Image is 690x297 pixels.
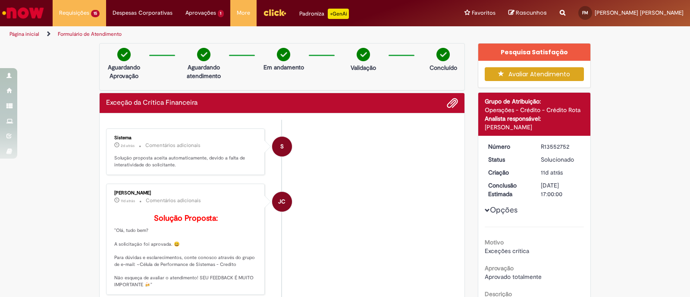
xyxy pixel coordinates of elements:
a: Rascunhos [508,9,547,17]
span: Rascunhos [516,9,547,17]
b: Aprovação [485,264,514,272]
span: More [237,9,250,17]
div: [PERSON_NAME] [485,123,584,131]
div: Pesquisa Satisfação [478,44,591,61]
a: Página inicial [9,31,39,38]
ul: Trilhas de página [6,26,454,42]
span: 11d atrás [541,169,563,176]
span: Aprovações [185,9,216,17]
span: S [280,136,284,157]
dt: Número [482,142,535,151]
span: Despesas Corporativas [113,9,172,17]
div: System [272,137,292,156]
p: +GenAi [328,9,349,19]
p: Solução proposta aceita automaticamente, devido a falta de interatividade do solicitante. [114,155,258,168]
div: [DATE] 17:00:00 [541,181,581,198]
img: click_logo_yellow_360x200.png [263,6,286,19]
div: 20/09/2025 12:22:21 [541,168,581,177]
dt: Criação [482,168,535,177]
span: [PERSON_NAME] [PERSON_NAME] [595,9,684,16]
div: Solucionado [541,155,581,164]
button: Avaliar Atendimento [485,67,584,81]
img: check-circle-green.png [277,48,290,61]
small: Comentários adicionais [145,142,201,149]
time: 20/09/2025 12:22:21 [541,169,563,176]
a: Formulário de Atendimento [58,31,122,38]
p: Aguardando Aprovação [103,63,145,80]
span: Aprovado totalmente [485,273,542,281]
time: 29/09/2025 16:00:00 [121,143,135,148]
div: Operações - Crédito - Crédito Rota [485,106,584,114]
h2: Exceção da Crítica Financeira Histórico de tíquete [106,99,198,107]
img: ServiceNow [1,4,45,22]
span: Requisições [59,9,89,17]
img: check-circle-green.png [357,48,370,61]
p: "Olá, tudo bem? A solicitação foi aprovada. 😀 Para dúvidas e esclarecimentos, conte conosco atrav... [114,214,258,288]
div: R13552752 [541,142,581,151]
span: Favoritos [472,9,496,17]
small: Comentários adicionais [146,197,201,204]
span: 1 [218,10,224,17]
span: FM [582,10,588,16]
dt: Conclusão Estimada [482,181,535,198]
span: 2d atrás [121,143,135,148]
p: Em andamento [263,63,304,72]
time: 20/09/2025 12:25:37 [121,198,135,203]
dt: Status [482,155,535,164]
span: JC [278,191,285,212]
button: Adicionar anexos [447,97,458,109]
img: check-circle-green.png [436,48,450,61]
p: Concluído [430,63,457,72]
p: Aguardando atendimento [183,63,225,80]
div: Analista responsável: [485,114,584,123]
p: Validação [351,63,376,72]
div: Padroniza [299,9,349,19]
span: 15 [91,10,100,17]
div: [PERSON_NAME] [114,191,258,196]
img: check-circle-green.png [117,48,131,61]
b: Solução Proposta: [154,213,218,223]
div: Grupo de Atribuição: [485,97,584,106]
b: Motivo [485,238,504,246]
span: 11d atrás [121,198,135,203]
span: Exceções crítica [485,247,529,255]
img: check-circle-green.png [197,48,210,61]
div: Jonas Correia [272,192,292,212]
div: Sistema [114,135,258,141]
